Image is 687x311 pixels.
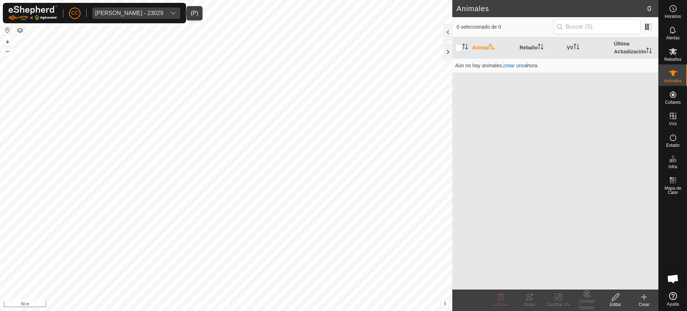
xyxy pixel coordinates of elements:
p-sorticon: Activar para ordenar [646,49,652,54]
span: Estado [666,143,679,147]
span: CC [71,9,78,17]
td: Aún no hay animales, ahora. [452,58,658,73]
p-sorticon: Activar para ordenar [462,45,468,50]
span: Animales [664,79,682,83]
th: Rebaño [517,37,564,59]
div: dropdown trigger [166,8,180,19]
span: Alberto Garcia Guijo - 23029 [92,8,166,19]
div: Crear [630,301,658,308]
span: Mapa de Calor [661,186,685,195]
a: Ayuda [659,289,687,309]
p-sorticon: Activar para ordenar [538,45,544,50]
span: Eliminar [493,302,508,307]
h2: Animales [457,4,647,13]
th: Última Actualización [611,37,658,59]
span: Infra [668,165,677,169]
a: Política de Privacidad [189,302,230,308]
span: Ayuda [667,302,679,306]
span: Horarios [665,14,681,19]
span: 0 seleccionado de 0 [457,23,554,31]
p-sorticon: Activar para ordenar [574,45,579,50]
p-sorticon: Activar para ordenar [489,45,495,50]
a: Contáctenos [239,302,263,308]
img: Logo Gallagher [9,6,57,20]
button: Capas del Mapa [16,26,24,35]
th: VV [564,37,611,59]
button: + [3,38,12,46]
button: i [441,300,449,308]
span: Collares [665,100,681,105]
div: Cambiar VV [544,301,572,308]
span: i [444,301,446,307]
div: Rutas [515,301,544,308]
span: Alertas [666,36,679,40]
div: Cambiar Rebaño [572,298,601,311]
span: 0 [647,3,651,14]
button: – [3,47,12,55]
span: Rebaños [664,57,681,62]
div: [PERSON_NAME] - 23029 [95,10,163,16]
div: Editar [601,301,630,308]
span: VVs [669,122,677,126]
input: Buscar (S) [554,19,640,34]
div: Chat abierto [662,268,684,290]
button: Restablecer Mapa [3,26,12,34]
th: Animal [469,37,517,59]
span: crear uno [503,63,525,68]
